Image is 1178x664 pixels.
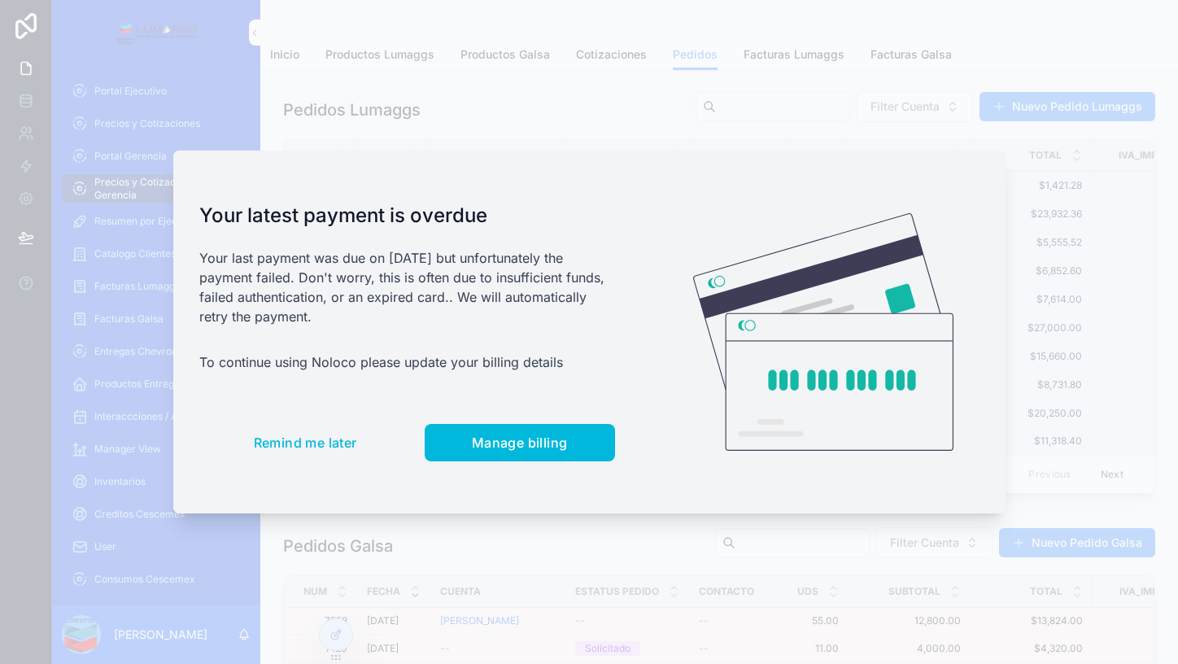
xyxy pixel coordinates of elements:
h1: Your latest payment is overdue [199,203,615,229]
p: To continue using Noloco please update your billing details [199,352,615,372]
span: Remind me later [254,435,357,451]
button: Manage billing [425,424,615,461]
span: Manage billing [472,435,568,451]
img: Credit card illustration [693,213,953,451]
button: Remind me later [199,424,412,461]
p: Your last payment was due on [DATE] but unfortunately the payment failed. Don't worry, this is of... [199,248,615,326]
